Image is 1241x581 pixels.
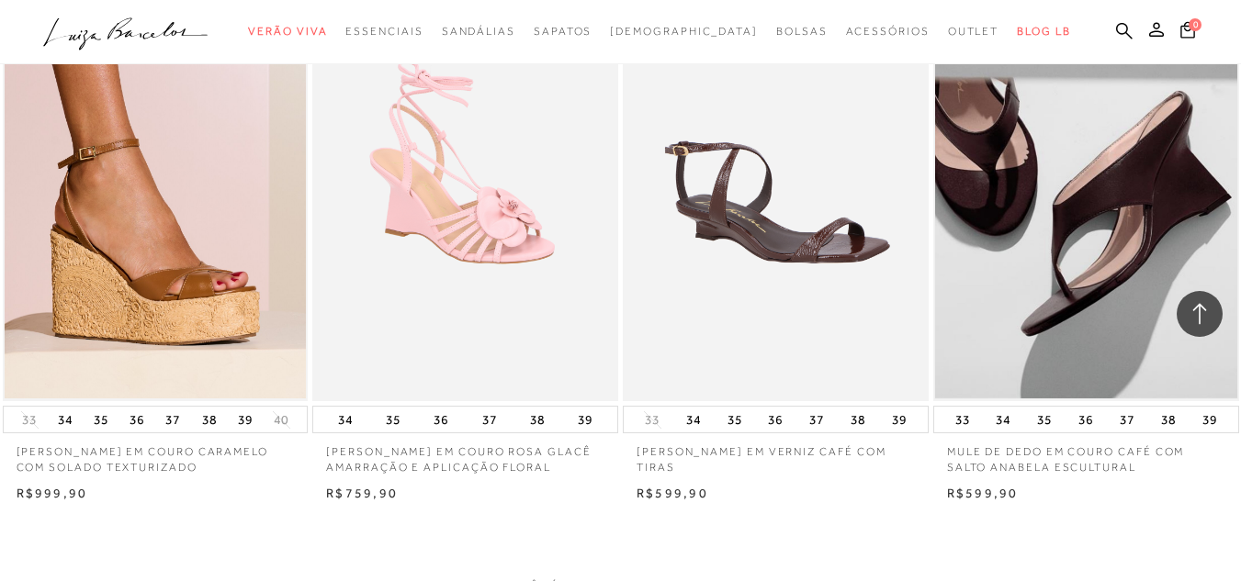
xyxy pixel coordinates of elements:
[534,25,592,38] span: Sapatos
[326,486,398,500] span: R$759,90
[610,25,758,38] span: [DEMOGRAPHIC_DATA]
[442,15,515,49] a: noSubCategoriesText
[428,407,454,432] button: 36
[722,407,748,432] button: 35
[1017,15,1070,49] a: BLOG LB
[846,15,930,49] a: noSubCategoriesText
[345,25,423,38] span: Essenciais
[1175,20,1201,45] button: 0
[639,411,665,429] button: 33
[776,15,828,49] a: noSubCategoriesText
[88,407,114,432] button: 35
[623,433,929,475] a: [PERSON_NAME] EM VERNIZ CAFÉ COM TIRAS
[197,407,222,432] button: 38
[948,25,999,38] span: Outlet
[3,433,309,475] a: [PERSON_NAME] EM COURO CARAMELO COM SOLADO TEXTURIZADO
[1073,407,1099,432] button: 36
[52,407,78,432] button: 34
[572,407,598,432] button: 39
[1032,407,1057,432] button: 35
[312,433,618,475] a: [PERSON_NAME] EM COURO ROSA GLACÊ AMARRAÇÃO E APLICAÇÃO FLORAL
[948,15,999,49] a: noSubCategoriesText
[124,407,150,432] button: 36
[1156,407,1181,432] button: 38
[345,15,423,49] a: noSubCategoriesText
[681,407,706,432] button: 34
[534,15,592,49] a: noSubCategoriesText
[610,15,758,49] a: noSubCategoriesText
[933,433,1239,475] a: MULE DE DEDO EM COURO CAFÉ COM SALTO ANABELA ESCULTURAL
[17,411,42,429] button: 33
[477,407,502,432] button: 37
[776,25,828,38] span: Bolsas
[333,407,358,432] button: 34
[248,15,327,49] a: noSubCategoriesText
[17,486,88,500] span: R$999,90
[525,407,550,432] button: 38
[846,25,930,38] span: Acessórios
[442,25,515,38] span: Sandálias
[762,407,788,432] button: 36
[950,407,976,432] button: 33
[845,407,871,432] button: 38
[380,407,406,432] button: 35
[268,411,294,429] button: 40
[1017,25,1070,38] span: BLOG LB
[1197,407,1223,432] button: 39
[160,407,186,432] button: 37
[232,407,258,432] button: 39
[947,486,1019,500] span: R$599,90
[886,407,912,432] button: 39
[248,25,327,38] span: Verão Viva
[804,407,829,432] button: 37
[1189,18,1202,31] span: 0
[637,486,708,500] span: R$599,90
[990,407,1016,432] button: 34
[1114,407,1140,432] button: 37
